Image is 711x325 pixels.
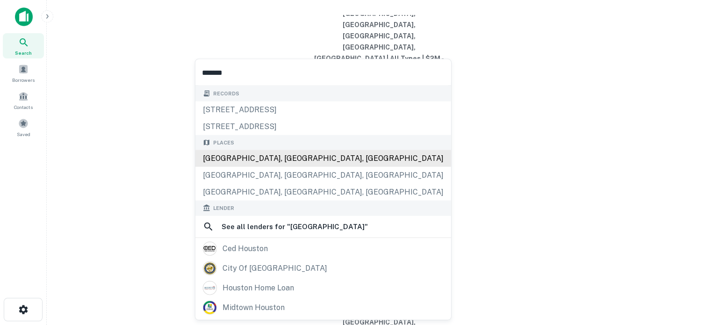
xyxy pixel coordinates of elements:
div: ced houston [223,241,268,255]
div: houston home loan [223,281,294,295]
span: Lender [213,204,234,212]
a: Search [3,33,44,58]
div: [GEOGRAPHIC_DATA], [GEOGRAPHIC_DATA], [GEOGRAPHIC_DATA] [195,184,451,201]
span: Borrowers [12,76,35,84]
span: Saved [17,130,30,138]
img: picture [203,281,216,294]
span: Search [15,49,32,57]
a: city of [GEOGRAPHIC_DATA] [195,258,451,278]
div: [GEOGRAPHIC_DATA], [GEOGRAPHIC_DATA], [GEOGRAPHIC_DATA] [195,150,451,167]
span: Places [213,138,234,146]
a: ced houston [195,238,451,258]
div: [STREET_ADDRESS] [195,118,451,135]
h6: See all lenders for " [GEOGRAPHIC_DATA] " [222,221,368,232]
a: Contacts [3,87,44,113]
div: midtown houston [223,300,285,314]
a: midtown houston [195,297,451,317]
span: Contacts [14,103,33,111]
iframe: Chat Widget [664,250,711,295]
div: city of [GEOGRAPHIC_DATA] [223,261,327,275]
img: picture [203,261,216,274]
a: houston home loan [195,278,451,297]
div: [STREET_ADDRESS] [195,101,451,118]
span: Records [213,90,239,98]
img: picture [203,242,216,255]
a: Borrowers [3,60,44,86]
a: Saved [3,115,44,140]
img: picture [203,301,216,314]
div: [GEOGRAPHIC_DATA], [GEOGRAPHIC_DATA], [GEOGRAPHIC_DATA] [195,167,451,184]
img: capitalize-icon.png [15,7,33,26]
